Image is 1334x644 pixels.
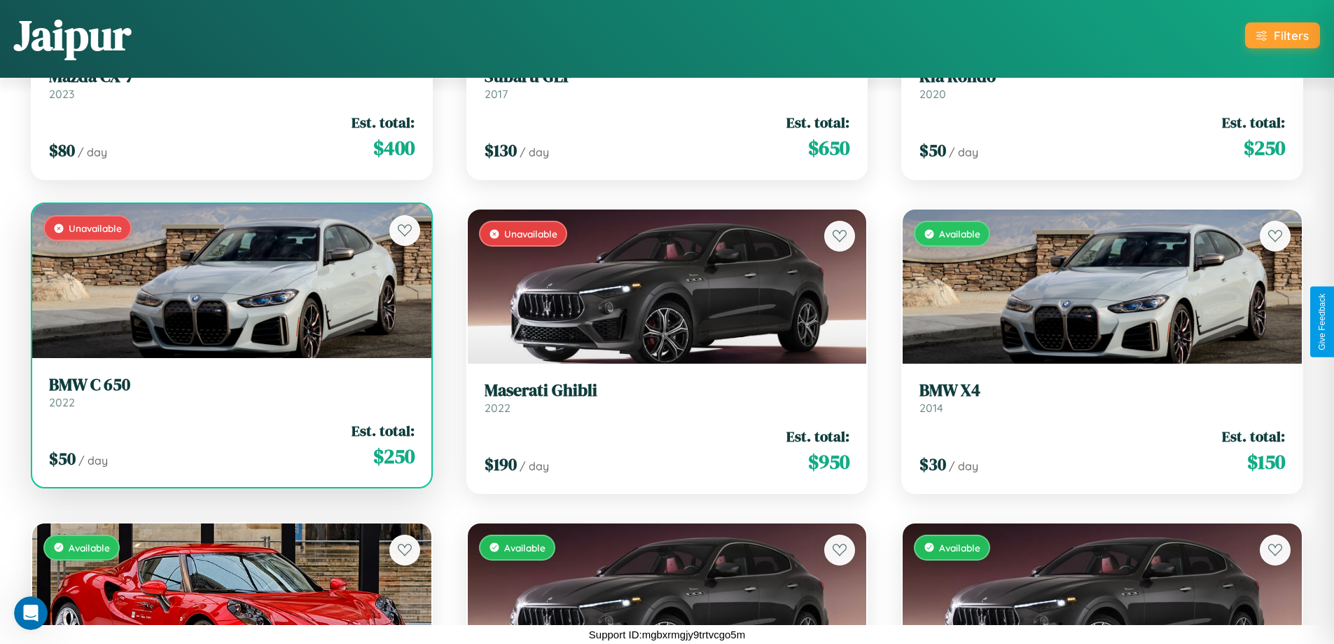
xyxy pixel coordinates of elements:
[1317,294,1327,350] div: Give Feedback
[1222,426,1285,446] span: Est. total:
[49,139,75,162] span: $ 80
[14,596,48,630] iframe: Intercom live chat
[589,625,745,644] p: Support ID: mgbxrmgjy9trtvcgo5m
[49,67,415,101] a: Mazda CX-72023
[919,139,946,162] span: $ 50
[78,453,108,467] span: / day
[949,145,978,159] span: / day
[373,134,415,162] span: $ 400
[49,375,415,395] h3: BMW C 650
[919,453,946,476] span: $ 30
[373,442,415,470] span: $ 250
[485,87,508,101] span: 2017
[78,145,107,159] span: / day
[49,87,74,101] span: 2023
[919,87,946,101] span: 2020
[485,381,850,415] a: Maserati Ghibli2022
[808,134,849,162] span: $ 650
[485,453,517,476] span: $ 190
[520,459,549,473] span: / day
[939,228,980,240] span: Available
[919,67,1285,101] a: Kia Rondo2020
[520,145,549,159] span: / day
[49,395,75,409] span: 2022
[939,542,980,554] span: Available
[49,375,415,409] a: BMW C 6502022
[14,6,131,64] h1: Jaipur
[504,228,557,240] span: Unavailable
[49,447,76,470] span: $ 50
[919,381,1285,401] h3: BMW X4
[949,459,978,473] span: / day
[786,112,849,132] span: Est. total:
[919,401,943,415] span: 2014
[1245,22,1320,48] button: Filters
[1274,28,1309,43] div: Filters
[352,112,415,132] span: Est. total:
[1222,112,1285,132] span: Est. total:
[69,542,110,554] span: Available
[485,67,850,101] a: Subaru GLF2017
[786,426,849,446] span: Est. total:
[808,448,849,476] span: $ 950
[1244,134,1285,162] span: $ 250
[1247,448,1285,476] span: $ 150
[919,381,1285,415] a: BMW X42014
[485,381,850,401] h3: Maserati Ghibli
[485,401,510,415] span: 2022
[69,222,122,234] span: Unavailable
[485,139,517,162] span: $ 130
[352,420,415,441] span: Est. total:
[504,542,546,554] span: Available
